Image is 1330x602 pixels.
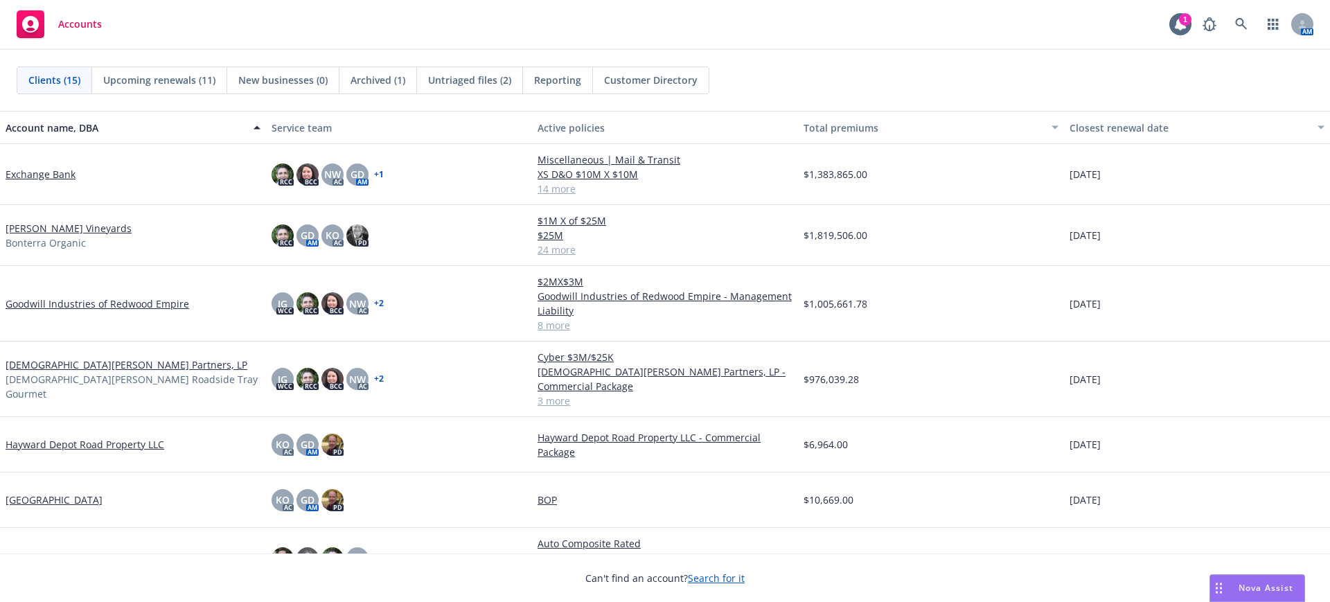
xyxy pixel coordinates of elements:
a: Cyber $3M/$25K [538,350,792,364]
span: [DATE] [1070,551,1101,565]
span: KO [276,493,290,507]
button: Nova Assist [1209,574,1305,602]
button: Active policies [532,111,798,144]
a: + 2 [374,375,384,383]
a: [PERSON_NAME] Vineyards [6,221,132,236]
a: [GEOGRAPHIC_DATA] [6,493,103,507]
div: Drag to move [1210,575,1227,601]
span: [DATE] [1070,437,1101,452]
img: photo [296,163,319,186]
button: Total premiums [798,111,1064,144]
div: Active policies [538,121,792,135]
span: [DATE] [1070,228,1101,242]
img: photo [272,163,294,186]
span: [DATE] [1070,167,1101,182]
span: [DATE] [1070,493,1101,507]
span: NW [349,372,366,387]
img: photo [296,292,319,315]
a: 8 more [538,318,792,333]
span: [DATE] [1070,372,1101,387]
a: 24 more [538,242,792,257]
a: Hayward Depot Road Property LLC [6,437,164,452]
span: [DATE] [1070,296,1101,311]
span: Nova Assist [1239,582,1293,594]
span: $1,819,506.00 [804,228,867,242]
img: photo [272,224,294,247]
a: BOP [538,493,792,507]
div: Total premiums [804,121,1043,135]
img: photo [321,547,344,569]
span: Customer Directory [604,73,698,87]
span: $10,669.00 [804,493,853,507]
span: Bonterra Organic [6,236,86,250]
a: Exchange Bank [6,167,76,182]
span: $976,039.28 [804,372,859,387]
a: XS D&O $10M X $10M [538,167,792,182]
a: $2MX$3M [538,274,792,289]
span: NW [349,296,366,311]
img: photo [296,547,319,569]
img: photo [321,368,344,390]
span: Accounts [58,19,102,30]
div: Service team [272,121,526,135]
img: photo [296,368,319,390]
span: GD [351,167,364,182]
div: Closest renewal date [1070,121,1309,135]
a: + 2 [374,299,384,308]
div: 1 [1179,13,1191,26]
a: Goodwill Industries of Redwood Empire [6,296,189,311]
img: photo [346,224,369,247]
a: Search [1227,10,1255,38]
a: Hayward Depot Road Property LLC - Commercial Package [538,430,792,459]
div: Account name, DBA [6,121,245,135]
span: Clients (15) [28,73,80,87]
span: JG [278,372,287,387]
a: Goodwill Industries of Redwood Empire - Management Liability [538,289,792,318]
img: photo [321,292,344,315]
span: $6,964.00 [804,437,848,452]
span: Upcoming renewals (11) [103,73,215,87]
a: 3 more [538,393,792,408]
span: JG [278,296,287,311]
a: Auto Composite Rated [538,536,792,551]
span: GD [301,228,314,242]
span: KO [276,437,290,452]
a: Report a Bug [1196,10,1223,38]
a: Accounts [11,5,107,44]
a: Search for it [688,572,745,585]
a: D&O EPL K&R [538,551,792,565]
a: $1M X of $25M [538,213,792,228]
button: Closest renewal date [1064,111,1330,144]
span: $1,383,865.00 [804,167,867,182]
span: [DEMOGRAPHIC_DATA][PERSON_NAME] Roadside Tray Gourmet [6,372,260,401]
img: photo [321,434,344,456]
span: GD [301,493,314,507]
a: + 1 [374,170,384,179]
span: New businesses (0) [238,73,328,87]
span: GD [301,437,314,452]
a: [DEMOGRAPHIC_DATA][PERSON_NAME] Partners, LP [6,357,247,372]
a: 14 more [538,182,792,196]
span: Reporting [534,73,581,87]
button: Service team [266,111,532,144]
a: [DEMOGRAPHIC_DATA][PERSON_NAME] Partners, LP - Commercial Package [538,364,792,393]
span: Archived (1) [351,73,405,87]
span: HB [351,551,364,565]
span: Untriaged files (2) [428,73,511,87]
span: KO [326,228,339,242]
img: photo [272,547,294,569]
a: $25M [538,228,792,242]
img: photo [321,489,344,511]
span: $1,005,661.78 [804,296,867,311]
span: Can't find an account? [585,571,745,585]
a: [PERSON_NAME] Wine Estates LLC [6,551,164,565]
span: NW [324,167,341,182]
a: Miscellaneous | Mail & Transit [538,152,792,167]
